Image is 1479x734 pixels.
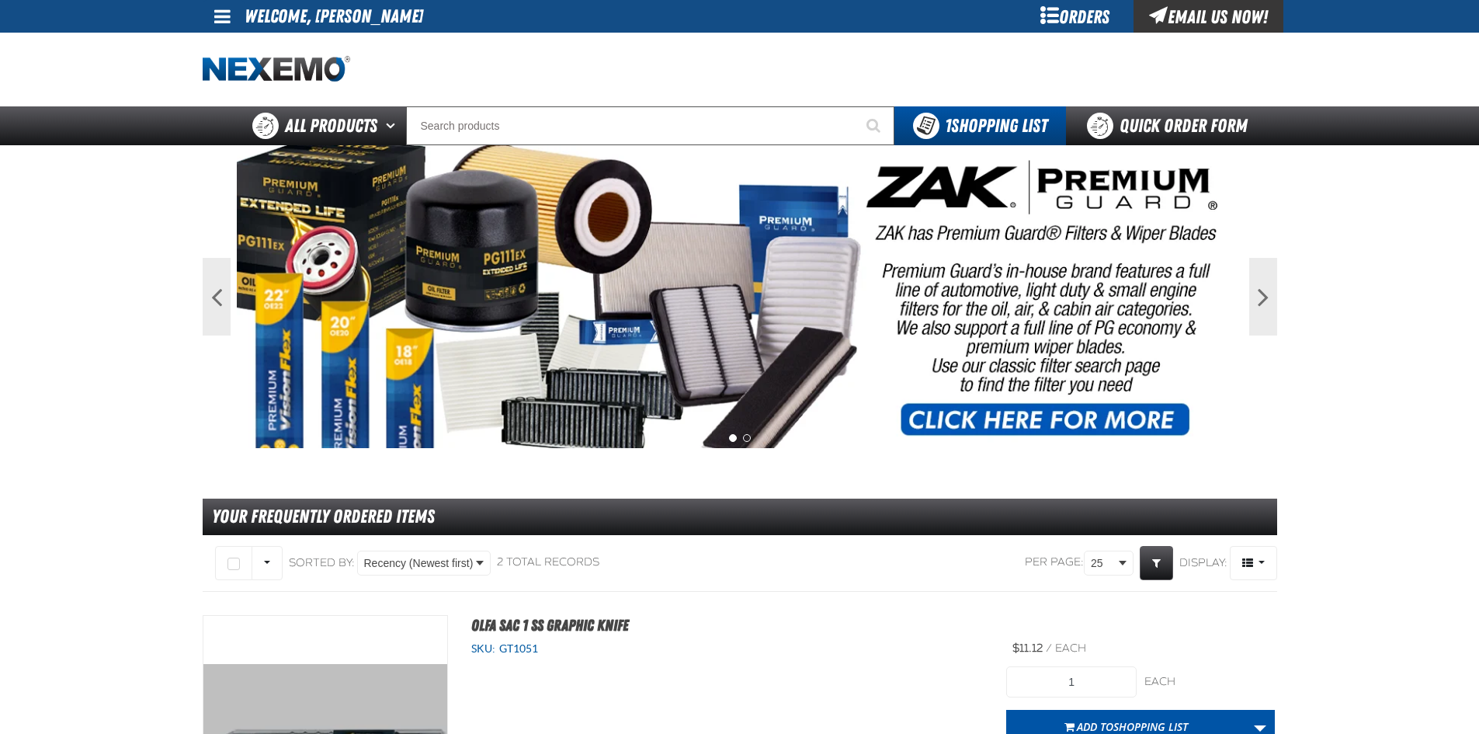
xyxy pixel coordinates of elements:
input: Search [406,106,894,145]
span: Shopping List [945,115,1047,137]
strong: 1 [945,115,951,137]
span: GT1051 [495,642,538,655]
button: You have 1 Shopping List. Open to view details [894,106,1066,145]
span: Add to [1077,719,1188,734]
span: Display: [1179,555,1227,569]
button: Rows selection options [252,546,283,580]
span: All Products [285,112,377,140]
img: PG Filters & Wipers [237,145,1243,448]
button: Product Grid Views Toolbar [1230,546,1277,580]
button: Previous [203,258,231,336]
a: OLFA SAC 1 SS Graphic Knife [471,616,629,635]
span: Product Grid Views Toolbar [1231,547,1276,579]
button: 1 of 2 [729,434,737,442]
div: Your Frequently Ordered Items [203,499,1277,535]
span: Sorted By: [289,555,355,569]
button: Start Searching [856,106,894,145]
a: Expand or Collapse Grid Filters [1140,546,1173,580]
a: Quick Order Form [1066,106,1276,145]
span: Shopping List [1113,719,1188,734]
button: 2 of 2 [743,434,751,442]
span: Recency (Newest first) [364,555,474,572]
span: each [1055,642,1086,655]
span: 25 [1091,555,1116,572]
button: Next [1249,258,1277,336]
button: Open All Products pages [380,106,406,145]
input: Product Quantity [1006,666,1137,697]
div: 2 total records [497,555,599,570]
div: SKU: [471,642,984,656]
span: / [1046,642,1052,655]
span: $11.12 [1012,642,1043,655]
span: Per page: [1025,555,1084,570]
img: Nexemo logo [203,56,350,83]
div: each [1144,675,1275,690]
